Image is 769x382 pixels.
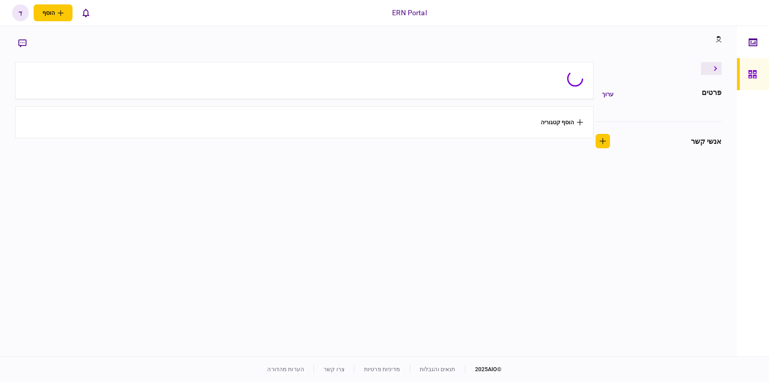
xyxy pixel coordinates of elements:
[691,136,722,147] div: אנשי קשר
[702,87,722,101] div: פרטים
[364,366,400,372] a: מדיניות פרטיות
[324,366,344,372] a: צרו קשר
[267,366,304,372] a: הערות מהדורה
[34,4,72,21] button: פתח תפריט להוספת לקוח
[596,87,620,101] button: ערוך
[420,366,455,372] a: תנאים והגבלות
[465,365,502,374] div: © 2025 AIO
[541,119,583,125] button: הוסף קטגוריה
[12,4,29,21] button: ד
[77,4,94,21] button: פתח רשימת התראות
[392,8,427,18] div: ERN Portal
